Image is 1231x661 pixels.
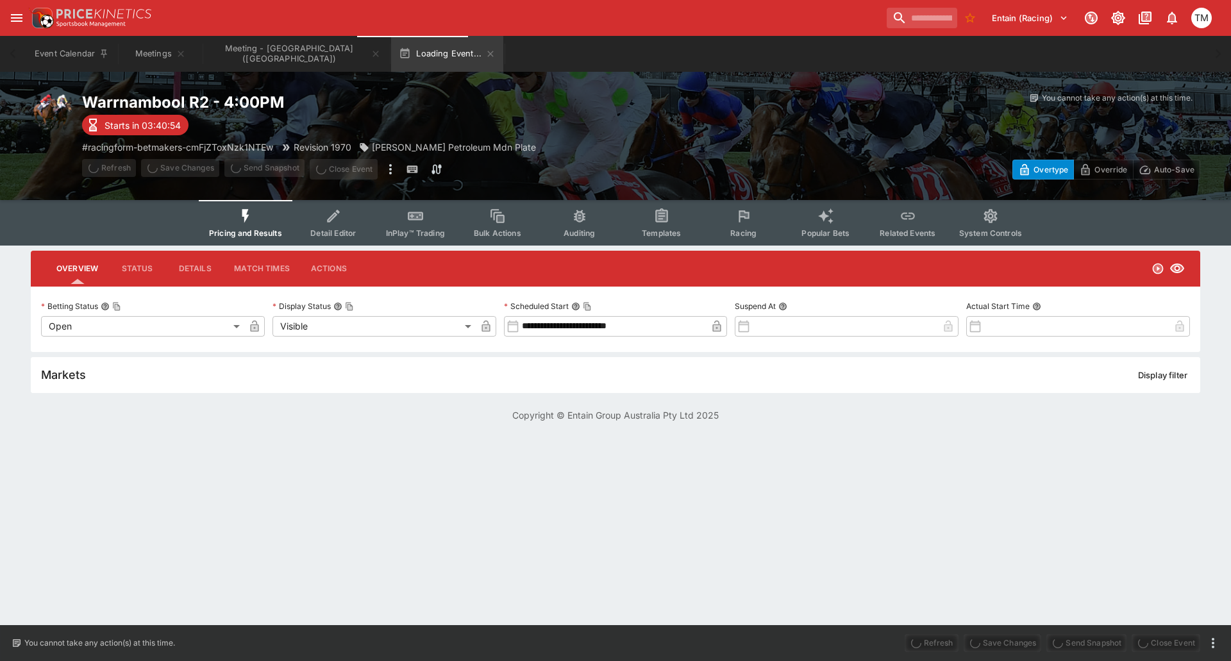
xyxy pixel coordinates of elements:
[108,253,166,284] button: Status
[1151,262,1164,275] svg: Open
[1187,4,1216,32] button: Tristan Matheson
[46,253,108,284] button: Overview
[1032,302,1041,311] button: Actual Start Time
[41,367,86,382] h5: Markets
[1042,92,1193,104] p: You cannot take any action(s) at this time.
[5,6,28,29] button: open drawer
[24,637,175,649] p: You cannot take any action(s) at this time.
[272,301,331,312] p: Display Status
[735,301,776,312] p: Suspend At
[730,228,757,238] span: Racing
[41,301,98,312] p: Betting Status
[504,301,569,312] p: Scheduled Start
[583,302,592,311] button: Copy To Clipboard
[112,302,121,311] button: Copy To Clipboard
[966,301,1030,312] p: Actual Start Time
[56,21,126,27] img: Sportsbook Management
[31,92,72,133] img: horse_racing.png
[310,228,356,238] span: Detail Editor
[1012,160,1200,180] div: Start From
[28,5,54,31] img: PriceKinetics Logo
[1034,163,1068,176] p: Overtype
[887,8,957,28] input: search
[960,8,980,28] button: No Bookmarks
[1080,6,1103,29] button: Connected to PK
[984,8,1076,28] button: Select Tenant
[166,253,224,284] button: Details
[27,36,117,72] button: Event Calendar
[642,228,681,238] span: Templates
[1133,160,1200,180] button: Auto-Save
[82,140,273,154] p: Copy To Clipboard
[333,302,342,311] button: Display StatusCopy To Clipboard
[294,140,351,154] p: Revision 1970
[41,316,244,337] div: Open
[359,140,536,154] div: Matthews Petroleum Mdn Plate
[1094,163,1127,176] p: Override
[564,228,595,238] span: Auditing
[386,228,445,238] span: InPlay™ Trading
[391,36,503,72] button: Loading Event...
[1160,6,1184,29] button: Notifications
[1191,8,1212,28] div: Tristan Matheson
[778,302,787,311] button: Suspend At
[199,200,1032,246] div: Event type filters
[383,159,398,180] button: more
[571,302,580,311] button: Scheduled StartCopy To Clipboard
[105,119,181,132] p: Starts in 03:40:54
[1130,365,1195,385] button: Display filter
[204,36,389,72] button: Meeting - Warrnambool (AUS)
[474,228,521,238] span: Bulk Actions
[1107,6,1130,29] button: Toggle light/dark mode
[1205,635,1221,651] button: more
[300,253,358,284] button: Actions
[101,302,110,311] button: Betting StatusCopy To Clipboard
[345,302,354,311] button: Copy To Clipboard
[272,316,476,337] div: Visible
[959,228,1022,238] span: System Controls
[209,228,282,238] span: Pricing and Results
[880,228,935,238] span: Related Events
[1169,261,1185,276] svg: Visible
[1154,163,1194,176] p: Auto-Save
[119,36,201,72] button: Meetings
[1073,160,1133,180] button: Override
[1012,160,1074,180] button: Overtype
[372,140,536,154] p: [PERSON_NAME] Petroleum Mdn Plate
[56,9,151,19] img: PriceKinetics
[801,228,850,238] span: Popular Bets
[1134,6,1157,29] button: Documentation
[82,92,641,112] h2: Copy To Clipboard
[224,253,300,284] button: Match Times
